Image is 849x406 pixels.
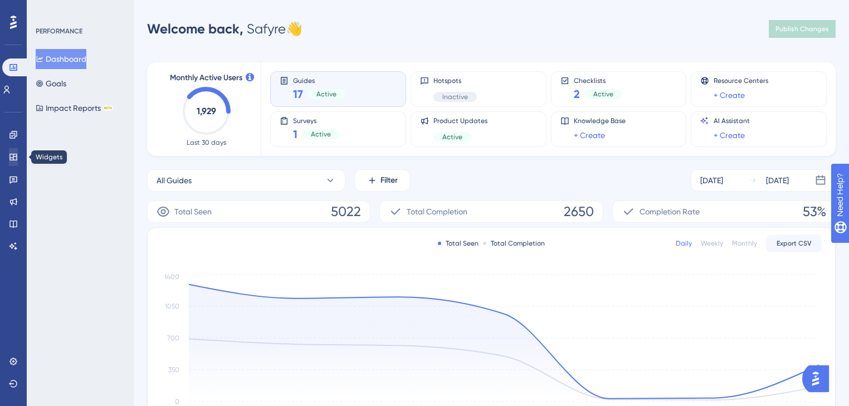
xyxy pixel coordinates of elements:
[676,239,692,248] div: Daily
[170,71,242,85] span: Monthly Active Users
[593,90,613,99] span: Active
[167,334,179,342] tspan: 700
[438,239,479,248] div: Total Seen
[714,129,745,142] a: + Create
[36,27,82,36] div: PERFORMANCE
[36,98,113,118] button: Impact ReportsBETA
[574,86,580,102] span: 2
[380,174,398,187] span: Filter
[174,205,212,218] span: Total Seen
[26,3,70,16] span: Need Help?
[802,362,836,395] iframe: UserGuiding AI Assistant Launcher
[147,20,302,38] div: Safyre 👋
[165,302,179,310] tspan: 1050
[157,174,192,187] span: All Guides
[36,49,86,69] button: Dashboard
[766,174,789,187] div: [DATE]
[777,239,812,248] span: Export CSV
[732,239,757,248] div: Monthly
[103,105,113,111] div: BETA
[293,116,340,124] span: Surveys
[293,76,345,84] span: Guides
[164,273,179,281] tspan: 1400
[354,169,410,192] button: Filter
[433,116,487,125] span: Product Updates
[147,169,345,192] button: All Guides
[574,116,626,125] span: Knowledge Base
[564,203,594,221] span: 2650
[175,398,179,405] tspan: 0
[714,89,745,102] a: + Create
[701,239,723,248] div: Weekly
[407,205,467,218] span: Total Completion
[311,130,331,139] span: Active
[442,133,462,141] span: Active
[316,90,336,99] span: Active
[766,234,822,252] button: Export CSV
[803,203,826,221] span: 53%
[442,92,468,101] span: Inactive
[700,174,723,187] div: [DATE]
[775,25,829,33] span: Publish Changes
[197,106,216,116] text: 1,929
[714,116,750,125] span: AI Assistant
[293,86,303,102] span: 17
[293,126,297,142] span: 1
[483,239,545,248] div: Total Completion
[187,138,226,147] span: Last 30 days
[331,203,361,221] span: 5022
[36,74,66,94] button: Goals
[574,76,622,84] span: Checklists
[147,21,243,37] span: Welcome back,
[433,76,477,85] span: Hotspots
[769,20,836,38] button: Publish Changes
[714,76,768,85] span: Resource Centers
[168,366,179,374] tspan: 350
[574,129,605,142] a: + Create
[640,205,700,218] span: Completion Rate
